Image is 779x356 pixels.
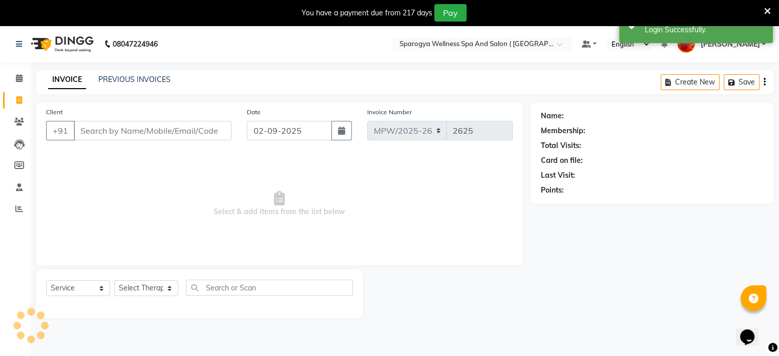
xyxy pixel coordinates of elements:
input: Search or Scan [186,280,353,296]
div: You have a payment due from 217 days [302,8,432,18]
img: logo [26,30,96,58]
button: Create New [661,74,720,90]
div: Name: [541,111,564,121]
div: Login Successfully. [645,25,765,35]
label: Invoice Number [367,108,412,117]
a: INVOICE [48,71,86,89]
button: Save [724,74,760,90]
div: Last Visit: [541,170,575,181]
div: Membership: [541,125,585,136]
div: Card on file: [541,155,583,166]
input: Search by Name/Mobile/Email/Code [74,121,231,140]
div: Total Visits: [541,140,581,151]
div: Points: [541,185,564,196]
span: Select & add items from the list below [46,153,513,255]
span: [PERSON_NAME] [700,39,760,50]
iframe: chat widget [736,315,769,346]
a: PREVIOUS INVOICES [98,75,171,84]
button: +91 [46,121,75,140]
label: Client [46,108,62,117]
label: Date [247,108,261,117]
button: Pay [434,4,467,22]
img: Shraddha Indulkar [677,35,695,53]
b: 08047224946 [113,30,158,58]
